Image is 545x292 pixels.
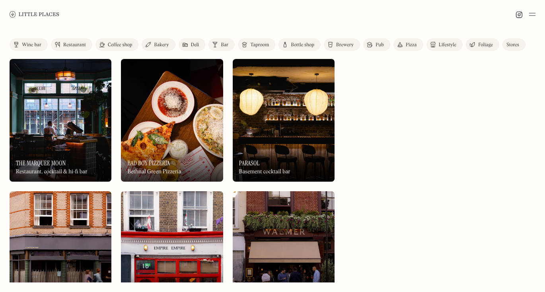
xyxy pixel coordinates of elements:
[127,159,170,167] h3: Bad Boy Pizzeria
[10,38,48,51] a: Wine bar
[393,38,423,51] a: Pizza
[324,38,360,51] a: Brewery
[154,43,169,47] div: Bakery
[127,169,181,175] div: Bethnal Green Pizzeria
[22,43,41,47] div: Wine bar
[10,59,111,182] a: The Marquee MoonThe Marquee MoonThe Marquee MoonRestaurant, cocktail & hi-fi bar
[478,43,493,47] div: Foliage
[406,43,417,47] div: Pizza
[376,43,384,47] div: Pub
[336,43,354,47] div: Brewery
[291,43,314,47] div: Bottle shop
[363,38,390,51] a: Pub
[121,59,223,182] img: Bad Boy Pizzeria
[208,38,235,51] a: Bar
[439,43,456,47] div: Lifestyle
[179,38,206,51] a: Deli
[233,59,335,182] img: Parasol
[16,169,88,175] div: Restaurant, cocktail & hi-fi bar
[233,59,335,182] a: ParasolParasolParasolBasement cocktail bar
[239,169,290,175] div: Basement cocktail bar
[142,38,175,51] a: Bakery
[250,43,269,47] div: Taproom
[278,38,321,51] a: Bottle shop
[238,38,275,51] a: Taproom
[466,38,499,51] a: Foliage
[121,59,223,182] a: Bad Boy PizzeriaBad Boy PizzeriaBad Boy PizzeriaBethnal Green Pizzeria
[51,38,92,51] a: Restaurant
[16,159,66,167] h3: The Marquee Moon
[10,59,111,182] img: The Marquee Moon
[108,43,132,47] div: Coffee shop
[191,43,199,47] div: Deli
[239,159,260,167] h3: Parasol
[221,43,228,47] div: Bar
[426,38,463,51] a: Lifestyle
[95,38,138,51] a: Coffee shop
[506,43,519,47] div: Stores
[63,43,86,47] div: Restaurant
[502,38,526,51] a: Stores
